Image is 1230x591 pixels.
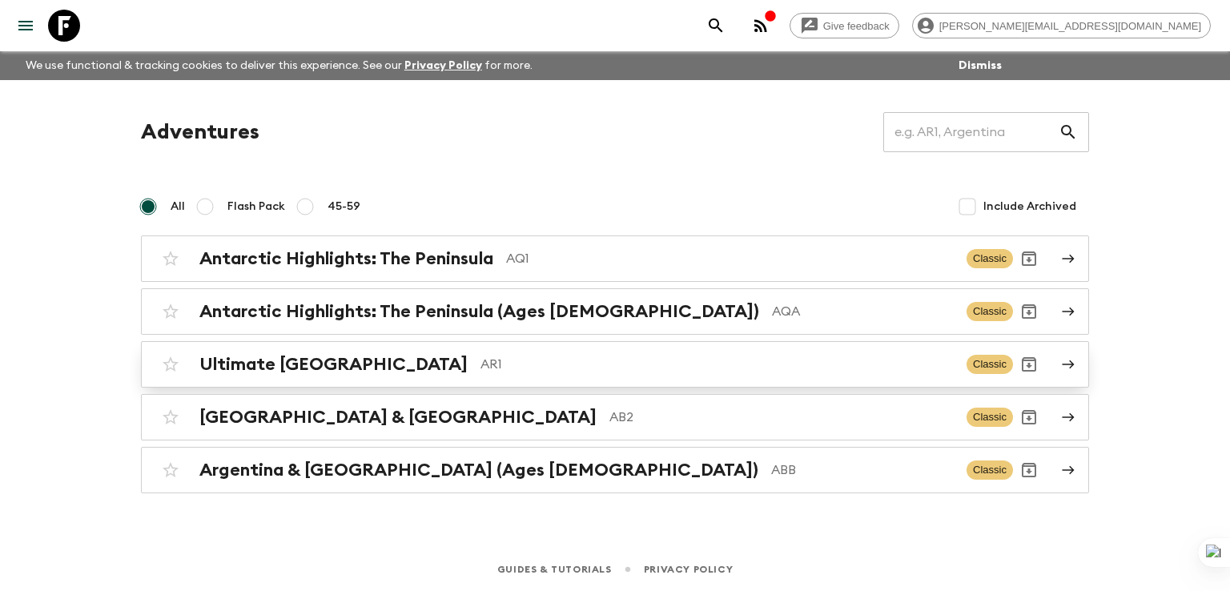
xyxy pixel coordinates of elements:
[790,13,899,38] a: Give feedback
[141,235,1089,282] a: Antarctic Highlights: The PeninsulaAQ1ClassicArchive
[967,408,1013,427] span: Classic
[141,447,1089,493] a: Argentina & [GEOGRAPHIC_DATA] (Ages [DEMOGRAPHIC_DATA])ABBClassicArchive
[1013,348,1045,380] button: Archive
[506,249,954,268] p: AQ1
[141,341,1089,388] a: Ultimate [GEOGRAPHIC_DATA]AR1ClassicArchive
[404,60,482,71] a: Privacy Policy
[199,248,493,269] h2: Antarctic Highlights: The Peninsula
[328,199,360,215] span: 45-59
[967,249,1013,268] span: Classic
[771,460,954,480] p: ABB
[480,355,954,374] p: AR1
[983,199,1076,215] span: Include Archived
[141,116,259,148] h1: Adventures
[227,199,285,215] span: Flash Pack
[199,354,468,375] h2: Ultimate [GEOGRAPHIC_DATA]
[171,199,185,215] span: All
[912,13,1211,38] div: [PERSON_NAME][EMAIL_ADDRESS][DOMAIN_NAME]
[199,407,597,428] h2: [GEOGRAPHIC_DATA] & [GEOGRAPHIC_DATA]
[700,10,732,42] button: search adventures
[141,394,1089,440] a: [GEOGRAPHIC_DATA] & [GEOGRAPHIC_DATA]AB2ClassicArchive
[644,561,733,578] a: Privacy Policy
[1013,454,1045,486] button: Archive
[814,20,898,32] span: Give feedback
[609,408,954,427] p: AB2
[10,10,42,42] button: menu
[967,355,1013,374] span: Classic
[141,288,1089,335] a: Antarctic Highlights: The Peninsula (Ages [DEMOGRAPHIC_DATA])AQAClassicArchive
[931,20,1210,32] span: [PERSON_NAME][EMAIL_ADDRESS][DOMAIN_NAME]
[955,54,1006,77] button: Dismiss
[199,301,759,322] h2: Antarctic Highlights: The Peninsula (Ages [DEMOGRAPHIC_DATA])
[1013,243,1045,275] button: Archive
[967,460,1013,480] span: Classic
[883,110,1059,155] input: e.g. AR1, Argentina
[967,302,1013,321] span: Classic
[772,302,954,321] p: AQA
[199,460,758,480] h2: Argentina & [GEOGRAPHIC_DATA] (Ages [DEMOGRAPHIC_DATA])
[1013,401,1045,433] button: Archive
[1013,295,1045,328] button: Archive
[497,561,612,578] a: Guides & Tutorials
[19,51,539,80] p: We use functional & tracking cookies to deliver this experience. See our for more.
